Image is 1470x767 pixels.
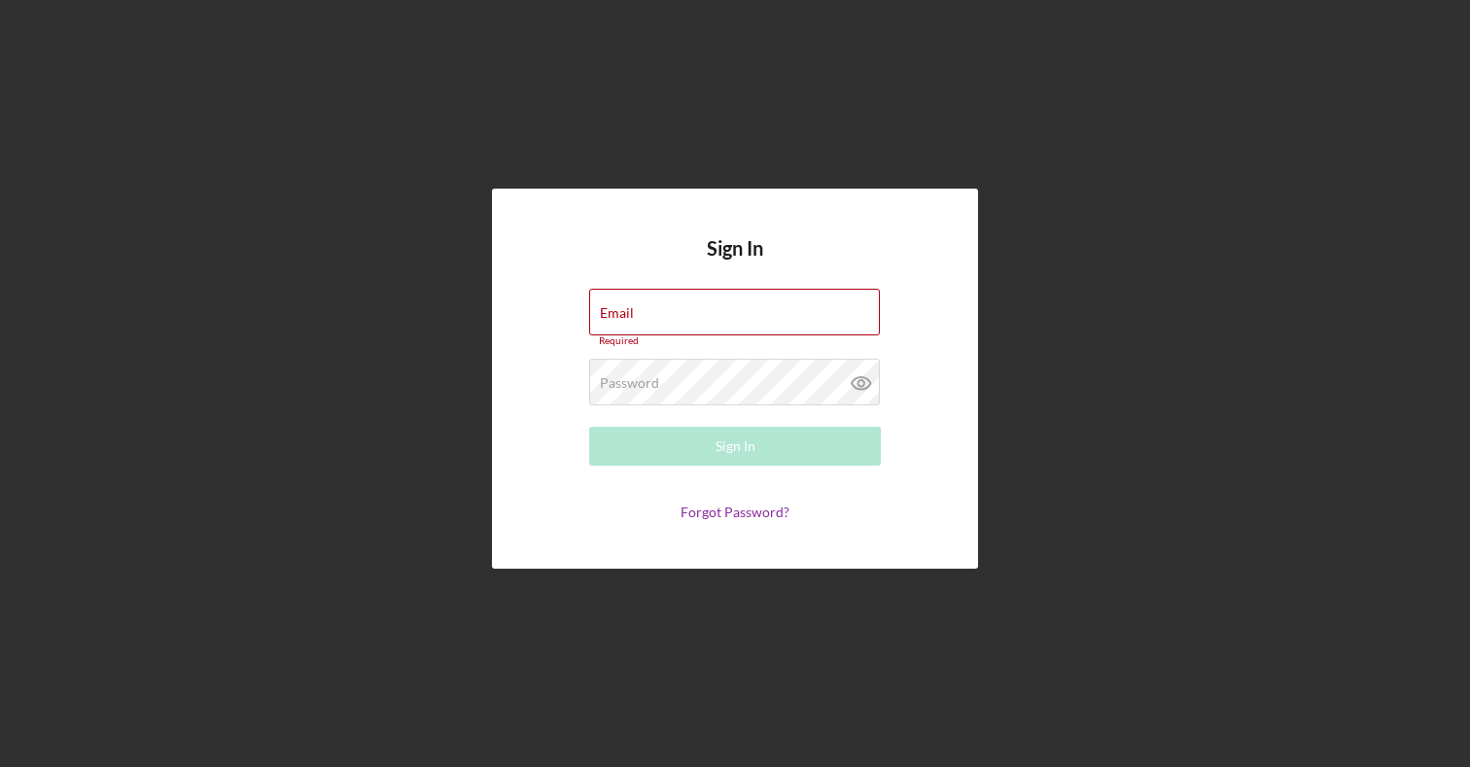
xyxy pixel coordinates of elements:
button: Sign In [589,427,881,466]
h4: Sign In [707,237,763,289]
div: Sign In [716,427,755,466]
label: Password [600,375,659,391]
a: Forgot Password? [681,504,789,520]
div: Required [589,335,881,347]
label: Email [600,305,634,321]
